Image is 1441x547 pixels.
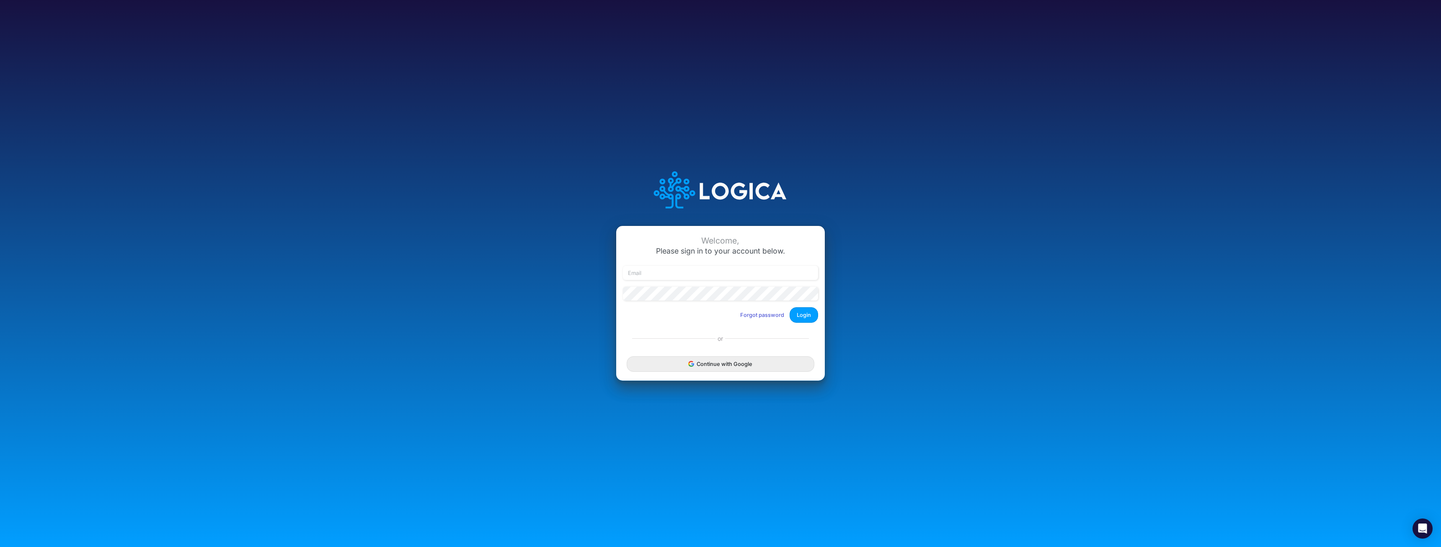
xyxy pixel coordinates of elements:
[623,266,818,280] input: Email
[656,246,785,255] span: Please sign in to your account below.
[623,236,818,246] div: Welcome,
[790,307,818,323] button: Login
[627,356,814,372] button: Continue with Google
[735,308,790,322] button: Forgot password
[1413,518,1433,539] div: Open Intercom Messenger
